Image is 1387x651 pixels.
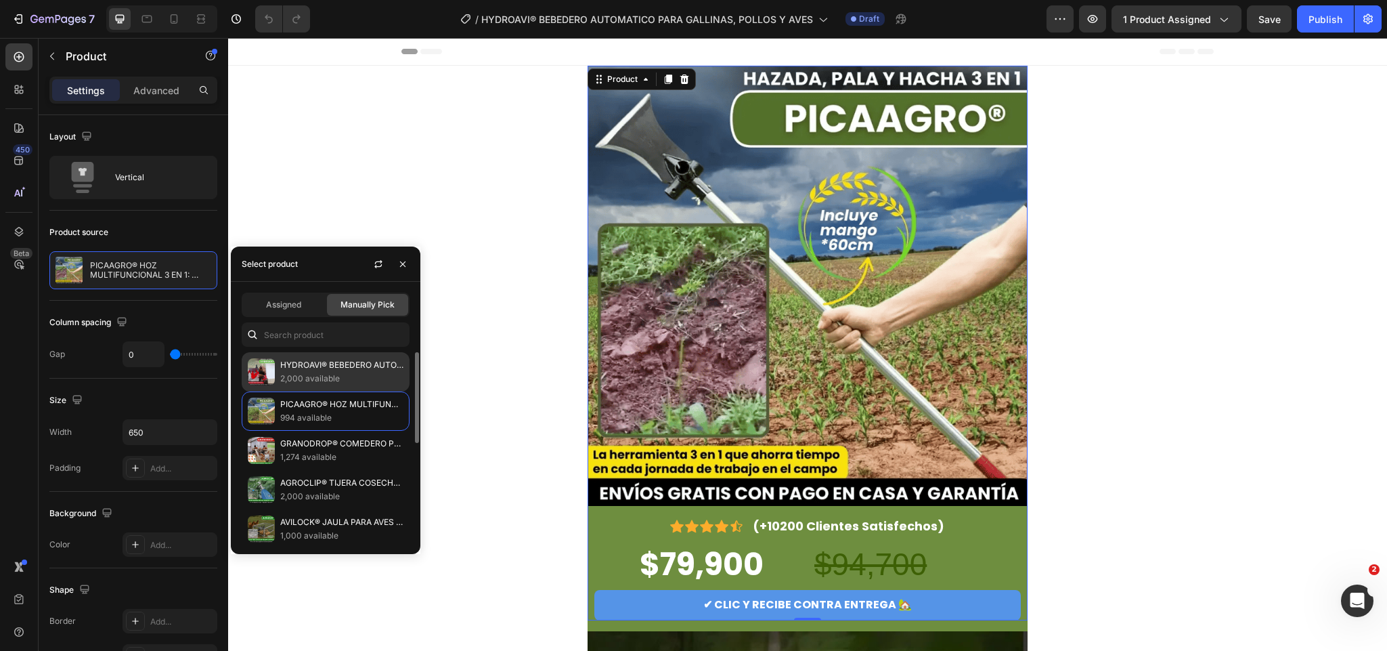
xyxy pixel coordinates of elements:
p: 1,000 available [280,529,403,543]
img: collections [248,358,275,385]
span: / [475,12,479,26]
span: Draft [859,13,879,25]
div: Border [49,615,76,627]
p: (+10200 Clientes Satisfechos) [525,480,716,496]
span: Assigned [266,299,301,311]
div: Publish [1308,12,1342,26]
img: collections [248,398,275,425]
span: 2 [1369,564,1380,575]
s: $94,700 [586,509,699,544]
div: Shape [49,581,93,600]
div: Select product [242,258,298,270]
div: Undo/Redo [255,5,310,33]
div: Add... [150,616,214,628]
div: Gap [49,348,65,360]
div: Add... [150,539,214,551]
iframe: Intercom live chat [1341,585,1373,617]
div: Product [376,35,412,47]
button: Save [1247,5,1292,33]
input: Auto [123,420,217,444]
div: Background [49,505,115,523]
p: Advanced [133,83,179,98]
p: AVILOCK® JAULA PARA AVES CON TRAMPA INTELIGENTE ANTIESCAPE [PERSON_NAME] INOXIDABLE [280,516,403,529]
img: product feature img [56,257,83,284]
iframe: Design area [228,38,1387,651]
p: PICAAGRO® HOZ MULTIFUNCIONAL 3 EN 1: AZADA, PALA Y HACHA [90,261,211,280]
button: 1 product assigned [1111,5,1241,33]
span: HYDROAVI® BEBEDERO AUTOMATICO PARA GALLINAS, POLLOS Y AVES [481,12,813,26]
p: 994 available [280,411,403,425]
span: Save [1258,14,1281,25]
img: collections [248,476,275,503]
p: AGROCLIP® TIJERA COSECHADORA INTELIGENTE, CORTA FRUTAS, FLORES, VERDURAS Y RAMAS [280,476,403,490]
p: ✔ CLIC Y RECIBE CONTRA ENTREGA 🏡 [475,558,684,577]
p: PICAAGRO® HOZ MULTIFUNCIONAL 3 EN 1: AZADA, PALA Y HACHA [280,398,403,411]
div: Padding [49,462,81,474]
div: Add... [150,463,214,475]
p: 7 [89,11,95,27]
span: Manually Pick [340,299,395,311]
p: GRANODROP® COMEDERO PROFESIONAL AUTOMATICO PARA GALLINAS Y AVES [PERSON_NAME] [280,437,403,450]
div: Size [49,392,85,410]
p: 1,274 available [280,450,403,464]
div: Vertical [115,162,198,193]
button: 7 [5,5,101,33]
p: HYDROAVI® BEBEDERO AUTOMATICO PARA GALLINAS, POLLOS Y AVES [PERSON_NAME] [280,358,403,372]
input: Search in Settings & Advanced [242,322,410,347]
p: Product [66,48,181,64]
div: Beta [10,248,32,259]
span: 1 product assigned [1123,12,1211,26]
div: Layout [49,128,95,146]
div: Width [49,426,72,438]
img: collections [248,516,275,543]
button: Publish [1297,5,1354,33]
p: 2,000 available [280,490,403,503]
button: <p>✔ CLIC Y RECIBE CONTRA ENTREGA 🏡</p> [366,552,793,583]
p: 2,000 available [280,372,403,385]
div: Column spacing [49,314,130,332]
div: Product source [49,226,108,238]
p: Settings [67,83,105,98]
h2: $79,900 [373,505,574,549]
div: 450 [13,144,32,155]
img: collections [248,437,275,464]
input: Auto [123,342,164,366]
div: Color [49,539,70,551]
